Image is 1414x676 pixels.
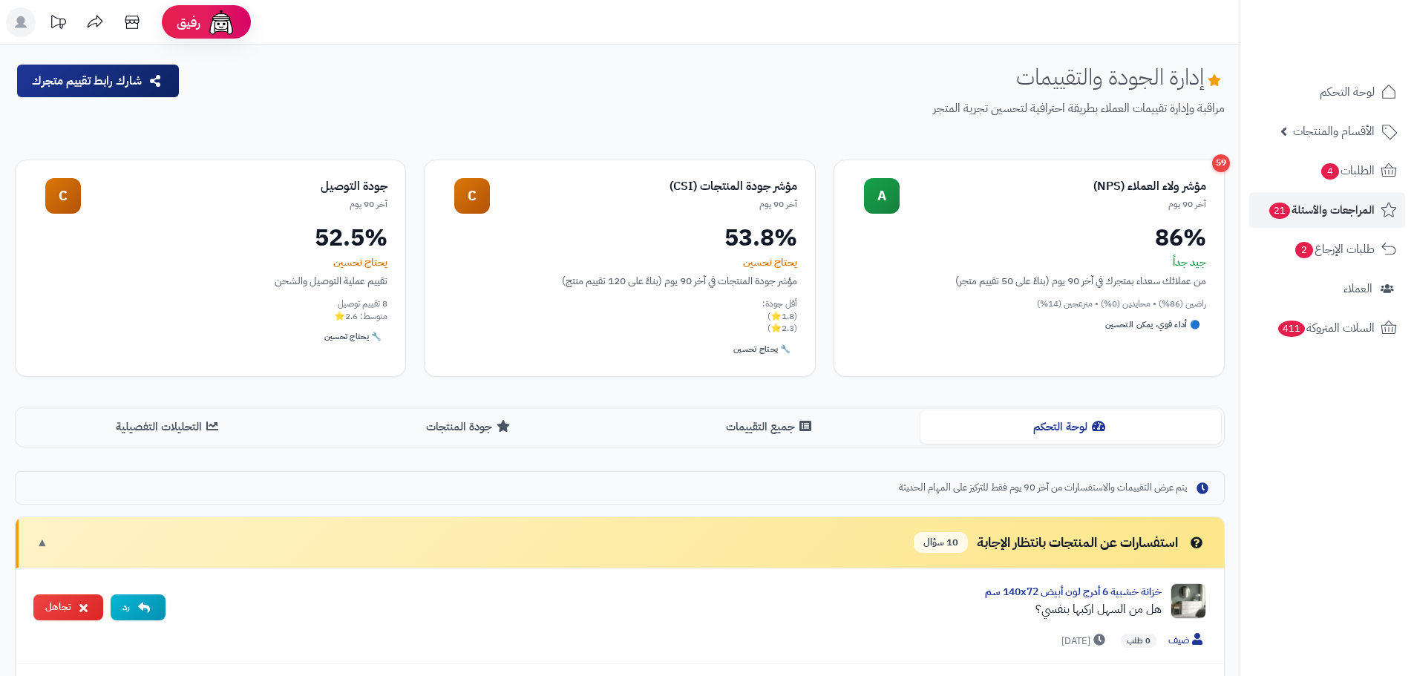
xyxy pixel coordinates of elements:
span: رفيق [177,13,200,31]
div: آخر 90 يوم [490,198,796,211]
button: تجاهل [33,594,103,620]
a: خزانة خشبية 6 أدرج لون أبيض 140x72 سم [985,584,1162,600]
a: تحديثات المنصة [39,7,76,41]
div: يحتاج تحسين [33,255,387,270]
span: طلبات الإرجاع [1294,239,1375,260]
div: أقل جودة: (1.8⭐) (2.3⭐) [442,298,796,335]
div: جودة التوصيل [81,178,387,195]
span: ضيف [1168,633,1206,649]
button: جميع التقييمات [620,410,920,444]
div: 8 تقييم توصيل متوسط: 2.6⭐ [33,298,387,323]
div: آخر 90 يوم [900,198,1206,211]
p: مراقبة وإدارة تقييمات العملاء بطريقة احترافية لتحسين تجربة المتجر [192,100,1225,117]
div: راضين (86%) • محايدين (0%) • منزعجين (14%) [852,298,1206,310]
span: العملاء [1343,278,1372,299]
div: هل من السهل اركبها بنفسي؟ [177,600,1162,618]
img: Product [1171,583,1206,619]
div: يحتاج تحسين [442,255,796,270]
button: التحليلات التفصيلية [19,410,319,444]
span: المراجعات والأسئلة [1268,200,1375,220]
div: C [45,178,81,214]
div: تقييم عملية التوصيل والشحن [33,273,387,289]
h1: إدارة الجودة والتقييمات [1016,65,1225,89]
div: 53.8% [442,226,796,249]
button: لوحة التحكم [920,410,1221,444]
div: 🔵 أداء قوي، يمكن التحسين [1099,316,1206,334]
button: جودة المنتجات [319,410,620,444]
div: استفسارات عن المنتجات بانتظار الإجابة [914,532,1206,554]
button: رد [111,594,166,620]
span: 21 [1269,203,1290,219]
img: logo-2.png [1313,42,1400,73]
div: A [864,178,900,214]
div: 86% [852,226,1206,249]
div: مؤشر جودة المنتجات في آخر 90 يوم (بناءً على 120 تقييم منتج) [442,273,796,289]
a: العملاء [1249,271,1405,306]
div: C [454,178,490,214]
div: من عملائك سعداء بمتجرك في آخر 90 يوم (بناءً على 50 تقييم متجر) [852,273,1206,289]
div: 59 [1212,154,1230,172]
span: 411 [1278,321,1305,337]
div: جيد جداً [852,255,1206,270]
div: آخر 90 يوم [81,198,387,211]
a: المراجعات والأسئلة21 [1249,192,1405,228]
span: ▼ [36,534,48,551]
a: طلبات الإرجاع2 [1249,232,1405,267]
span: 2 [1295,242,1313,258]
a: لوحة التحكم [1249,74,1405,110]
div: 🔧 يحتاج تحسين [727,341,796,358]
a: السلات المتروكة411 [1249,310,1405,346]
div: 52.5% [33,226,387,249]
img: ai-face.png [206,7,236,37]
div: مؤشر جودة المنتجات (CSI) [490,178,796,195]
span: يتم عرض التقييمات والاستفسارات من آخر 90 يوم فقط للتركيز على المهام الحديثة [899,481,1187,495]
a: الطلبات4 [1249,153,1405,188]
span: الأقسام والمنتجات [1293,121,1375,142]
span: 10 سؤال [914,532,968,554]
div: مؤشر ولاء العملاء (NPS) [900,178,1206,195]
span: 4 [1321,163,1339,180]
div: 🔧 يحتاج تحسين [318,328,387,346]
span: 0 طلب [1121,634,1156,649]
span: الطلبات [1320,160,1375,181]
span: لوحة التحكم [1320,82,1375,102]
span: السلات المتروكة [1277,318,1375,338]
span: [DATE] [1061,634,1109,649]
button: شارك رابط تقييم متجرك [17,65,179,97]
